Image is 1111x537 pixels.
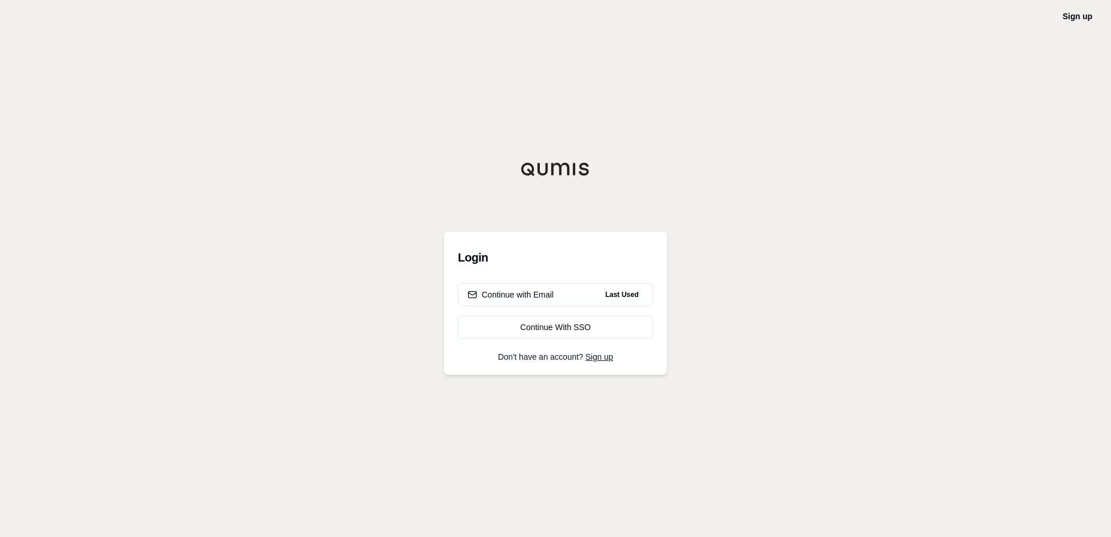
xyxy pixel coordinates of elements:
[1063,12,1092,21] a: Sign up
[458,246,653,269] h3: Login
[601,288,643,302] span: Last Used
[521,162,590,176] img: Qumis
[468,321,643,333] div: Continue With SSO
[458,353,653,361] p: Don't have an account?
[458,283,653,306] button: Continue with EmailLast Used
[458,316,653,339] a: Continue With SSO
[468,289,554,300] div: Continue with Email
[586,352,613,361] a: Sign up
